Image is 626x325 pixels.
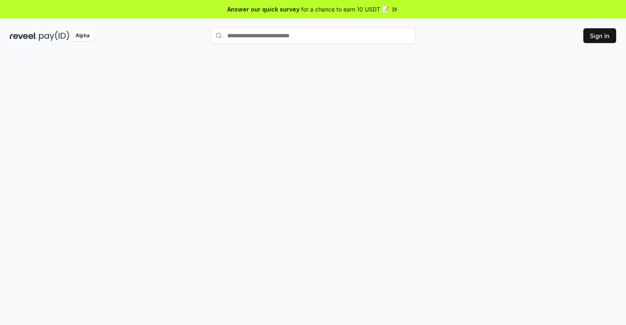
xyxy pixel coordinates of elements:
[39,31,69,41] img: pay_id
[583,28,616,43] button: Sign In
[227,5,299,14] span: Answer our quick survey
[301,5,389,14] span: for a chance to earn 10 USDT 📝
[71,31,94,41] div: Alpha
[10,31,37,41] img: reveel_dark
